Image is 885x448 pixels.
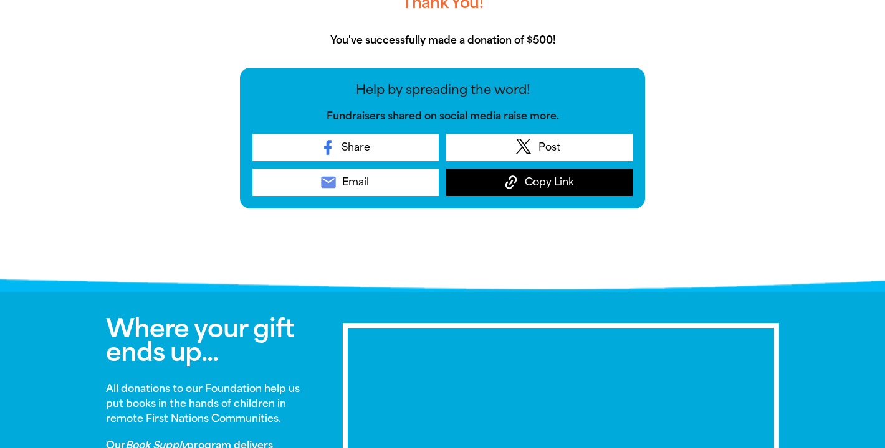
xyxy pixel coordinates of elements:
[106,383,300,424] strong: All donations to our Foundation help us put books in the hands of children in remote First Nation...
[525,175,574,190] span: Copy Link
[342,175,369,190] span: Email
[240,33,645,48] p: You've successfully made a donation of $500!
[342,140,370,155] span: Share
[106,314,294,367] span: Where your gift ends up...
[446,134,633,161] a: Post
[320,174,337,191] i: email
[538,140,560,155] span: Post
[252,109,633,124] p: Fundraisers shared on social media raise more.
[446,169,633,196] button: Copy Link
[252,169,439,196] a: emailEmail
[252,80,633,99] p: Help by spreading the word!
[252,134,439,161] a: Share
